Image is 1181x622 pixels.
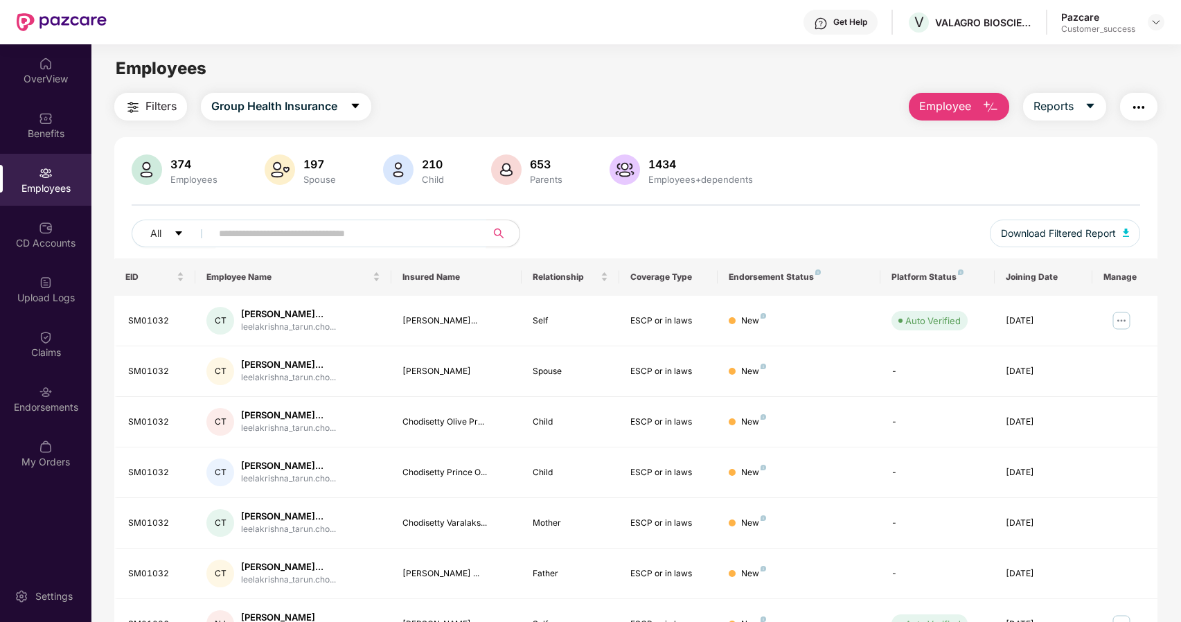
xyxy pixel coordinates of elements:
div: Mother [533,517,608,530]
div: Customer_success [1061,24,1135,35]
span: Reports [1033,98,1074,115]
div: 374 [168,157,220,171]
th: EID [114,258,196,296]
div: New [741,416,766,429]
div: Spouse [533,365,608,378]
div: ESCP or in laws [630,416,706,429]
img: svg+xml;base64,PHN2ZyBpZD0iRW1wbG95ZWVzIiB4bWxucz0iaHR0cDovL3d3dy53My5vcmcvMjAwMC9zdmciIHdpZHRoPS... [39,166,53,180]
div: Chodisetty Olive Pr... [402,416,510,429]
div: Child [419,174,447,185]
img: manageButton [1110,310,1133,332]
div: [DATE] [1006,517,1081,530]
th: Relationship [522,258,619,296]
div: [PERSON_NAME] [402,365,510,378]
div: 1434 [646,157,756,171]
div: Father [533,567,608,580]
div: SM01032 [128,466,185,479]
span: V [914,14,924,30]
img: svg+xml;base64,PHN2ZyB4bWxucz0iaHR0cDovL3d3dy53My5vcmcvMjAwMC9zdmciIHhtbG5zOnhsaW5rPSJodHRwOi8vd3... [132,154,162,185]
img: svg+xml;base64,PHN2ZyBpZD0iSG9tZSIgeG1sbnM9Imh0dHA6Ly93d3cudzMub3JnLzIwMDAvc3ZnIiB3aWR0aD0iMjAiIG... [39,57,53,71]
div: ESCP or in laws [630,365,706,378]
button: Group Health Insurancecaret-down [201,93,371,121]
div: SM01032 [128,517,185,530]
div: Parents [527,174,565,185]
div: Platform Status [891,272,984,283]
th: Manage [1092,258,1157,296]
div: [PERSON_NAME] ... [402,567,510,580]
div: Chodisetty Prince O... [402,466,510,479]
span: EID [125,272,175,283]
button: Allcaret-down [132,220,216,247]
div: Child [533,466,608,479]
div: Auto Verified [905,314,961,328]
button: Employee [909,93,1009,121]
img: svg+xml;base64,PHN2ZyBpZD0iRHJvcGRvd24tMzJ4MzIiIHhtbG5zPSJodHRwOi8vd3d3LnczLm9yZy8yMDAwL3N2ZyIgd2... [1151,17,1162,28]
img: svg+xml;base64,PHN2ZyB4bWxucz0iaHR0cDovL3d3dy53My5vcmcvMjAwMC9zdmciIHdpZHRoPSI4IiBoZWlnaHQ9IjgiIH... [761,313,766,319]
span: Employees [116,58,206,78]
img: svg+xml;base64,PHN2ZyB4bWxucz0iaHR0cDovL3d3dy53My5vcmcvMjAwMC9zdmciIHdpZHRoPSI4IiBoZWlnaHQ9IjgiIH... [815,269,821,275]
img: svg+xml;base64,PHN2ZyB4bWxucz0iaHR0cDovL3d3dy53My5vcmcvMjAwMC9zdmciIHhtbG5zOnhsaW5rPSJodHRwOi8vd3... [982,99,999,116]
div: ESCP or in laws [630,517,706,530]
img: svg+xml;base64,PHN2ZyBpZD0iQ2xhaW0iIHhtbG5zPSJodHRwOi8vd3d3LnczLm9yZy8yMDAwL3N2ZyIgd2lkdGg9IjIwIi... [39,330,53,344]
span: Employee Name [206,272,369,283]
span: search [486,228,513,239]
div: New [741,314,766,328]
td: - [880,397,995,447]
div: 653 [527,157,565,171]
span: Employee [919,98,971,115]
div: New [741,365,766,378]
div: [PERSON_NAME]... [241,560,336,574]
div: CT [206,459,234,486]
img: svg+xml;base64,PHN2ZyB4bWxucz0iaHR0cDovL3d3dy53My5vcmcvMjAwMC9zdmciIHhtbG5zOnhsaW5rPSJodHRwOi8vd3... [491,154,522,185]
div: leelakrishna_tarun.cho... [241,422,336,435]
td: - [880,447,995,498]
div: [DATE] [1006,416,1081,429]
div: Endorsement Status [729,272,869,283]
div: Chodisetty Varalaks... [402,517,510,530]
div: New [741,517,766,530]
img: svg+xml;base64,PHN2ZyBpZD0iVXBsb2FkX0xvZ3MiIGRhdGEtbmFtZT0iVXBsb2FkIExvZ3MiIHhtbG5zPSJodHRwOi8vd3... [39,276,53,290]
div: CT [206,509,234,537]
div: Get Help [833,17,867,28]
div: leelakrishna_tarun.cho... [241,371,336,384]
div: ESCP or in laws [630,567,706,580]
div: ESCP or in laws [630,466,706,479]
span: caret-down [174,229,184,240]
span: Filters [145,98,177,115]
div: CT [206,408,234,436]
div: leelakrishna_tarun.cho... [241,321,336,334]
th: Employee Name [195,258,391,296]
img: svg+xml;base64,PHN2ZyB4bWxucz0iaHR0cDovL3d3dy53My5vcmcvMjAwMC9zdmciIHhtbG5zOnhsaW5rPSJodHRwOi8vd3... [1123,229,1130,237]
img: svg+xml;base64,PHN2ZyB4bWxucz0iaHR0cDovL3d3dy53My5vcmcvMjAwMC9zdmciIHdpZHRoPSI4IiBoZWlnaHQ9IjgiIH... [761,414,766,420]
img: svg+xml;base64,PHN2ZyBpZD0iQmVuZWZpdHMiIHhtbG5zPSJodHRwOi8vd3d3LnczLm9yZy8yMDAwL3N2ZyIgd2lkdGg9Ij... [39,112,53,125]
img: svg+xml;base64,PHN2ZyB4bWxucz0iaHR0cDovL3d3dy53My5vcmcvMjAwMC9zdmciIHdpZHRoPSI4IiBoZWlnaHQ9IjgiIH... [761,515,766,521]
img: svg+xml;base64,PHN2ZyBpZD0iU2V0dGluZy0yMHgyMCIgeG1sbnM9Imh0dHA6Ly93d3cudzMub3JnLzIwMDAvc3ZnIiB3aW... [15,589,28,603]
div: [DATE] [1006,567,1081,580]
td: - [880,549,995,599]
img: svg+xml;base64,PHN2ZyB4bWxucz0iaHR0cDovL3d3dy53My5vcmcvMjAwMC9zdmciIHdpZHRoPSI4IiBoZWlnaHQ9IjgiIH... [761,465,766,470]
div: [PERSON_NAME]... [402,314,510,328]
th: Insured Name [391,258,522,296]
img: svg+xml;base64,PHN2ZyB4bWxucz0iaHR0cDovL3d3dy53My5vcmcvMjAwMC9zdmciIHdpZHRoPSI4IiBoZWlnaHQ9IjgiIH... [761,364,766,369]
img: svg+xml;base64,PHN2ZyBpZD0iRW5kb3JzZW1lbnRzIiB4bWxucz0iaHR0cDovL3d3dy53My5vcmcvMjAwMC9zdmciIHdpZH... [39,385,53,399]
div: SM01032 [128,314,185,328]
div: [DATE] [1006,365,1081,378]
img: svg+xml;base64,PHN2ZyB4bWxucz0iaHR0cDovL3d3dy53My5vcmcvMjAwMC9zdmciIHdpZHRoPSI4IiBoZWlnaHQ9IjgiIH... [761,566,766,571]
div: Spouse [301,174,339,185]
span: Relationship [533,272,598,283]
div: leelakrishna_tarun.cho... [241,523,336,536]
div: Child [533,416,608,429]
button: Download Filtered Report [990,220,1141,247]
img: svg+xml;base64,PHN2ZyBpZD0iTXlfT3JkZXJzIiBkYXRhLW5hbWU9Ik15IE9yZGVycyIgeG1sbnM9Imh0dHA6Ly93d3cudz... [39,440,53,454]
img: svg+xml;base64,PHN2ZyBpZD0iSGVscC0zMngzMiIgeG1sbnM9Imh0dHA6Ly93d3cudzMub3JnLzIwMDAvc3ZnIiB3aWR0aD... [814,17,828,30]
div: CT [206,307,234,335]
div: Pazcare [1061,10,1135,24]
div: CT [206,560,234,587]
div: CT [206,357,234,385]
img: svg+xml;base64,PHN2ZyBpZD0iQ0RfQWNjb3VudHMiIGRhdGEtbmFtZT0iQ0QgQWNjb3VudHMiIHhtbG5zPSJodHRwOi8vd3... [39,221,53,235]
div: SM01032 [128,365,185,378]
th: Joining Date [995,258,1092,296]
div: ESCP or in laws [630,314,706,328]
div: [DATE] [1006,466,1081,479]
div: [PERSON_NAME]... [241,308,336,321]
